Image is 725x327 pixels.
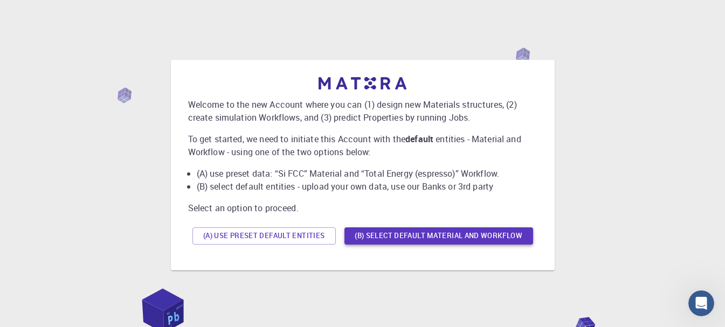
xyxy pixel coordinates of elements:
[192,227,336,245] button: (A) Use preset default entities
[688,290,714,316] iframe: Intercom live chat
[197,180,537,193] li: (B) select default entities - upload your own data, use our Banks or 3rd party
[405,133,433,145] b: default
[197,167,537,180] li: (A) use preset data: “Si FCC” Material and “Total Energy (espresso)” Workflow.
[344,227,533,245] button: (B) Select default material and workflow
[319,77,407,89] img: logo
[188,98,537,124] p: Welcome to the new Account where you can (1) design new Materials structures, (2) create simulati...
[188,201,537,214] p: Select an option to proceed.
[188,133,537,158] p: To get started, we need to initiate this Account with the entities - Material and Workflow - usin...
[22,8,60,17] span: Support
